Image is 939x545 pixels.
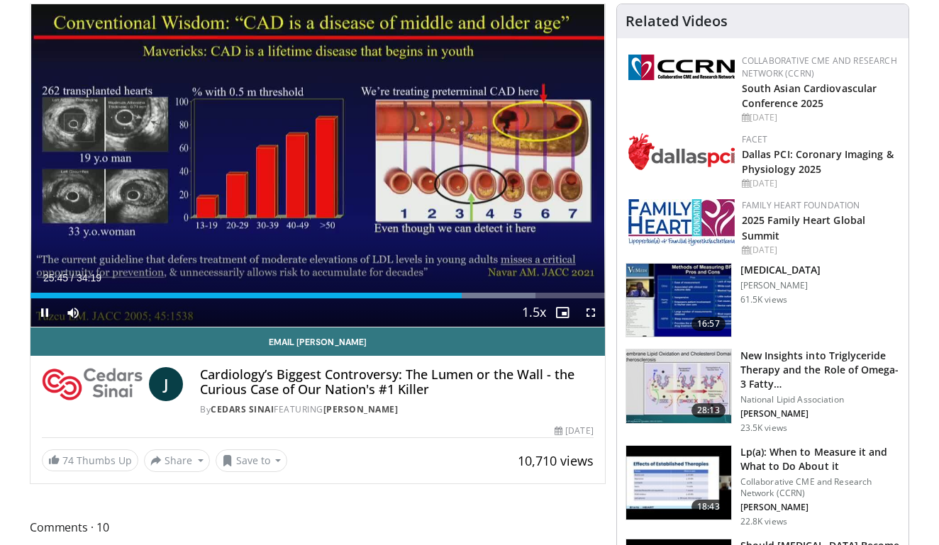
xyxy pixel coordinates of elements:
[577,298,605,327] button: Fullscreen
[628,55,735,80] img: a04ee3ba-8487-4636-b0fb-5e8d268f3737.png.150x105_q85_autocrop_double_scale_upscale_version-0.2.png
[740,394,900,405] p: National Lipid Association
[628,133,735,170] img: 939357b5-304e-4393-95de-08c51a3c5e2a.png.150x105_q85_autocrop_double_scale_upscale_version-0.2.png
[30,518,606,536] span: Comments 10
[323,403,399,415] a: [PERSON_NAME]
[626,445,900,527] a: 18:43 Lp(a): When to Measure it and What to Do About it Collaborative CME and Research Network (C...
[691,403,726,417] span: 28:13
[742,133,768,145] a: FACET
[59,298,87,327] button: Mute
[42,449,138,471] a: 74 Thumbs Up
[626,349,900,434] a: 28:13 New Insights into Triglyceride Therapy and the Role of Omega-3 Fatty… National Lipid Associ...
[742,199,860,211] a: Family Heart Foundation
[628,199,735,246] img: 96363db5-6b1b-407f-974b-715268b29f70.jpeg.150x105_q85_autocrop_double_scale_upscale_version-0.2.jpg
[691,317,726,331] span: 16:57
[626,349,731,423] img: 45ea033d-f728-4586-a1ce-38957b05c09e.150x105_q85_crop-smart_upscale.jpg
[518,452,594,469] span: 10,710 views
[740,280,821,291] p: [PERSON_NAME]
[740,422,787,434] p: 23.5K views
[149,367,183,401] a: J
[30,298,59,327] button: Pause
[740,294,787,305] p: 61.5K views
[742,177,897,190] div: [DATE]
[43,272,68,283] span: 25:45
[742,55,897,79] a: Collaborative CME and Research Network (CCRN)
[626,13,728,30] h4: Related Videos
[626,264,731,337] img: a92b9a22-396b-4790-a2bb-5028b5f4e720.150x105_q85_crop-smart_upscale.jpg
[216,449,288,472] button: Save to
[740,349,900,391] h3: New Insights into Triglyceride Therapy and the Role of Omega-3 Fatty…
[740,408,900,420] p: [PERSON_NAME]
[740,502,900,513] p: [PERSON_NAME]
[71,272,74,283] span: /
[30,327,605,356] a: Email [PERSON_NAME]
[30,293,605,298] div: Progress Bar
[200,367,593,398] h4: Cardiology’s Biggest Controversy: The Lumen or the Wall - the Curious Case of Our Nation's #1 Killer
[555,425,593,437] div: [DATE]
[742,244,897,257] div: [DATE]
[520,298,548,327] button: Playback Rate
[740,445,900,473] h3: Lp(a): When to Measure it and What to Do About it
[548,298,577,327] button: Enable picture-in-picture mode
[626,263,900,338] a: 16:57 [MEDICAL_DATA] [PERSON_NAME] 61.5K views
[740,263,821,277] h3: [MEDICAL_DATA]
[691,500,726,514] span: 18:43
[62,454,74,467] span: 74
[742,111,897,124] div: [DATE]
[626,446,731,519] img: 7a20132b-96bf-405a-bedd-783937203c38.150x105_q85_crop-smart_upscale.jpg
[144,449,210,472] button: Share
[77,272,101,283] span: 34:19
[742,147,894,176] a: Dallas PCI: Coronary Imaging & Physiology 2025
[742,82,877,110] a: South Asian Cardiovascular Conference 2025
[200,403,593,416] div: By FEATURING
[42,367,143,401] img: Cedars Sinai
[211,403,274,415] a: Cedars Sinai
[30,4,605,327] video-js: Video Player
[740,516,787,527] p: 22.8K views
[742,213,865,242] a: 2025 Family Heart Global Summit
[740,476,900,499] p: Collaborative CME and Research Network (CCRN)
